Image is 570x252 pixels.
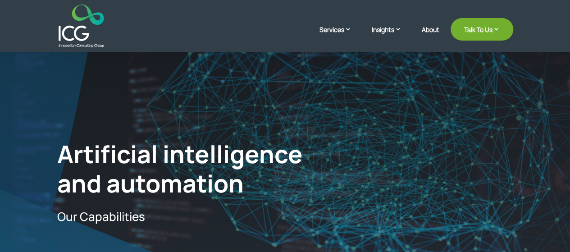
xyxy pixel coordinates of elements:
[422,26,439,47] a: About
[319,25,360,47] a: Services
[451,18,513,41] a: Talk To Us
[57,210,321,224] p: Our Capabilities
[59,5,104,47] img: ICG
[57,137,303,200] b: Artificial intelligence and automation
[372,25,410,47] a: Insights
[420,155,570,252] iframe: Chat Widget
